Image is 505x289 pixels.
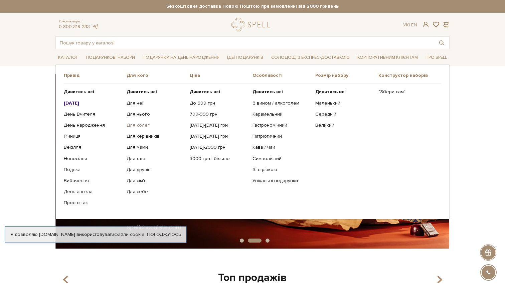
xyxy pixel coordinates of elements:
[127,73,189,79] span: Для кого
[403,22,417,28] div: Ук
[423,52,450,63] a: Про Spell
[409,22,410,28] span: |
[434,37,449,49] button: Пошук товару у каталозі
[190,73,252,79] span: Ціна
[252,144,310,150] a: Кава / чай
[378,73,441,79] span: Конструктор наборів
[315,89,346,95] b: Дивитись всі
[127,167,184,173] a: Для друзів
[315,100,373,106] a: Маленький
[64,200,122,206] a: Просто так
[55,238,450,244] div: Carousel Pagination
[83,52,138,63] a: Подарункові набори
[252,89,283,95] b: Дивитись всі
[64,73,127,79] span: Привід
[64,133,122,139] a: Річниця
[56,37,434,49] input: Пошук товару у каталозі
[266,239,270,243] button: Carousel Page 3
[127,111,184,117] a: Для нього
[55,64,450,219] div: Каталог
[127,89,184,95] a: Дивитись всі
[64,100,79,106] b: [DATE]
[240,239,244,243] button: Carousel Page 1
[127,144,184,150] a: Для мами
[64,89,122,95] a: Дивитись всі
[114,232,145,237] a: файли cookie
[378,89,436,95] a: "Збери сам"
[64,89,94,95] b: Дивитись всі
[64,144,122,150] a: Весілля
[127,133,184,139] a: Для керівників
[55,52,81,63] a: Каталог
[252,167,310,173] a: Зі стрічкою
[127,122,184,128] a: Для колег
[315,111,373,117] a: Середній
[64,167,122,173] a: Подяка
[127,178,184,184] a: Для сім'ї
[224,52,266,63] a: Ідеї подарунків
[248,239,262,243] button: Carousel Page 2 (Current Slide)
[411,22,417,28] a: En
[127,89,157,95] b: Дивитись всі
[55,271,450,285] div: Топ продажів
[269,52,352,63] a: Солодощі з експрес-доставкою
[64,178,122,184] a: Вибачення
[127,189,184,195] a: Для себе
[190,156,247,162] a: 3000 грн і більше
[190,89,247,95] a: Дивитись всі
[355,52,420,63] a: Корпоративним клієнтам
[315,122,373,128] a: Великий
[252,133,310,139] a: Патріотичний
[252,122,310,128] a: Гастрономічний
[315,89,373,95] a: Дивитись всі
[252,100,310,106] a: З вином / алкоголем
[127,100,184,106] a: Для неї
[252,111,310,117] a: Карамельний
[315,73,378,79] span: Розмір набору
[252,178,310,184] a: Унікальні подарунки
[64,189,122,195] a: День ангела
[59,24,90,29] a: 0 800 319 233
[252,89,310,95] a: Дивитись всі
[127,156,184,162] a: Для тата
[252,73,315,79] span: Особливості
[147,232,181,238] a: Погоджуюсь
[190,111,247,117] a: 700-999 грн
[59,19,98,24] span: Консультація:
[55,3,450,9] strong: Безкоштовна доставка Новою Поштою при замовленні від 2000 гривень
[5,232,186,238] div: Я дозволяю [DOMAIN_NAME] використовувати
[64,111,122,117] a: День Вчителя
[140,52,222,63] a: Подарунки на День народження
[190,133,247,139] a: [DATE]-[DATE] грн
[64,156,122,162] a: Новосілля
[252,156,310,162] a: Символічний
[64,122,122,128] a: День народження
[190,144,247,150] a: [DATE]-2999 грн
[190,89,220,95] b: Дивитись всі
[190,100,247,106] a: До 699 грн
[64,100,122,106] a: [DATE]
[92,24,98,29] a: telegram
[190,122,247,128] a: [DATE]-[DATE] грн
